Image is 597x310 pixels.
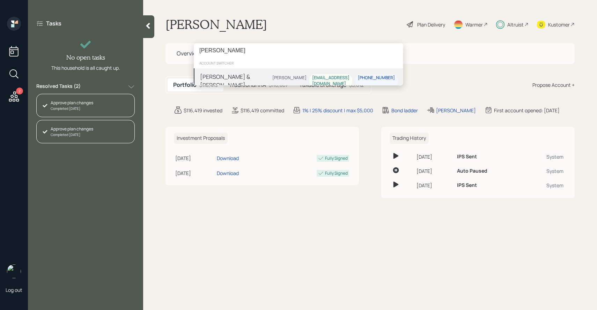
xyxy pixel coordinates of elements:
[272,75,307,81] div: [PERSON_NAME]
[194,58,403,68] div: account switcher
[200,73,270,89] div: [PERSON_NAME] & [PERSON_NAME]
[194,43,403,58] input: Type a command or search…
[312,75,349,87] div: [EMAIL_ADDRESS][DOMAIN_NAME]
[358,75,395,81] div: [PHONE_NUMBER]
